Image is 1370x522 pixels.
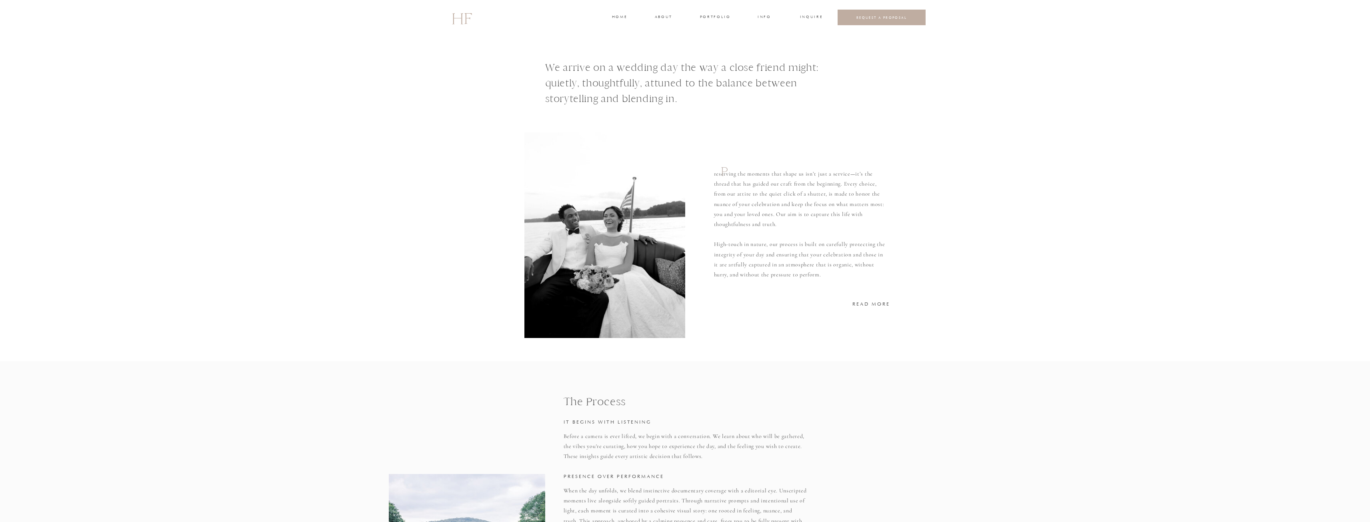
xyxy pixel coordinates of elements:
a: INFO [757,14,772,21]
a: READ MORE [852,300,890,307]
p: reserving the moments that shape us isn’t just a service—it’s the thread that has guided our craf... [714,169,888,279]
a: REQUEST A PROPOSAL [844,15,920,20]
p: Before a camera is ever lifted, we begin with a conversation. We learn about who will be gathered... [564,431,807,464]
h3: Presence Over Performance [564,472,807,478]
a: HF [452,6,472,29]
a: about [655,14,672,21]
a: home [612,14,627,21]
a: portfolio [700,14,730,21]
h1: P [721,164,732,185]
h1: The Process [564,393,807,405]
a: INQUIRE [800,14,822,21]
h1: We arrive on a wedding day the way a close friend might: quietly, thoughtfully, attuned to the ba... [545,60,843,110]
h3: It Begins with listening [564,418,807,424]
